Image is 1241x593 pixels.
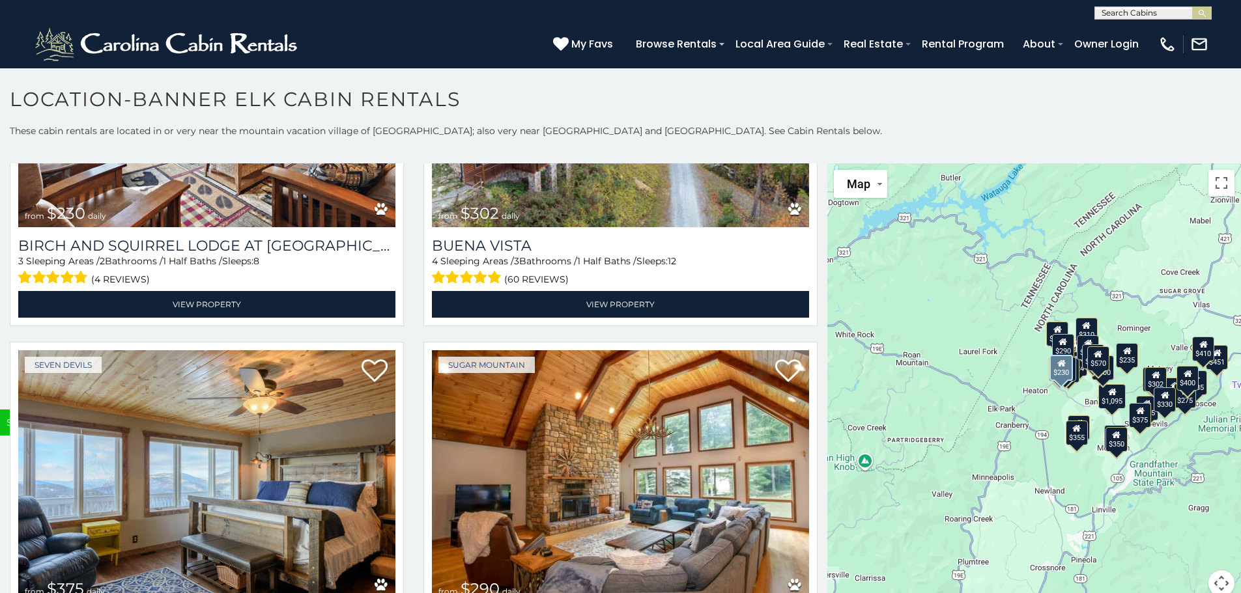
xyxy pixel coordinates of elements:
span: from [438,211,458,221]
div: Sleeping Areas / Bathrooms / Sleeps: [432,255,809,288]
span: daily [502,211,520,221]
div: $305 [1136,395,1158,420]
a: Birch and Squirrel Lodge at [GEOGRAPHIC_DATA] [18,237,395,255]
div: $460 [1083,344,1105,369]
span: (4 reviews) [91,271,150,288]
span: Map [847,177,870,191]
div: $350 [1105,427,1128,452]
a: Browse Rentals [629,33,723,55]
span: 2 [100,255,105,267]
div: $1,095 [1099,384,1126,409]
a: Local Area Guide [729,33,831,55]
div: $285 [1054,357,1076,381]
a: Add to favorites [775,358,801,385]
h3: Birch and Squirrel Lodge at Eagles Nest [18,237,395,255]
div: $300 [1092,355,1114,380]
img: White-1-2.png [33,25,303,64]
span: daily [88,211,106,221]
div: $225 [1068,415,1091,440]
a: Sugar Mountain [438,357,535,373]
div: Sleeping Areas / Bathrooms / Sleeps: [18,255,395,288]
div: $400 [1164,377,1186,402]
span: 3 [18,255,23,267]
a: Rental Program [915,33,1010,55]
div: $400 [1177,365,1199,390]
div: $485 [1185,370,1207,394]
div: $355 [1066,420,1088,445]
div: $302 [1145,366,1167,391]
div: $275 [1143,367,1165,392]
span: 4 [432,255,438,267]
a: Seven Devils [25,357,102,373]
span: 8 [253,255,259,267]
a: Add to favorites [362,358,388,385]
div: $275 [1175,383,1197,407]
img: phone-regular-white.png [1158,35,1177,53]
div: $535 [1077,335,1100,359]
a: Real Estate [837,33,909,55]
div: $720 [1047,321,1069,346]
div: $375 [1130,403,1152,428]
span: from [25,211,44,221]
a: About [1016,33,1062,55]
div: $330 [1154,387,1177,412]
span: My Favs [571,36,613,52]
span: $302 [461,204,499,223]
a: Buena Vista [432,237,809,255]
div: $250 [1057,358,1079,383]
div: $410 [1193,337,1215,361]
span: 3 [514,255,519,267]
a: My Favs [553,36,616,53]
div: $235 [1117,343,1139,368]
div: $451 [1206,344,1229,369]
div: $570 [1087,346,1109,370]
a: View Property [18,291,395,318]
span: 12 [668,255,676,267]
a: Owner Login [1068,33,1145,55]
div: $290 [1052,334,1074,359]
div: $424 [1065,352,1087,376]
span: 1 Half Baths / [163,255,222,267]
div: $305 [1049,357,1071,381]
button: Change map style [834,170,887,198]
button: Toggle fullscreen view [1208,170,1234,196]
div: $310 [1076,317,1098,342]
div: $290 [1105,424,1127,449]
a: View Property [432,291,809,318]
div: $230 [1050,354,1074,380]
img: mail-regular-white.png [1190,35,1208,53]
span: (60 reviews) [504,271,569,288]
span: $230 [47,204,85,223]
span: 1 Half Baths / [577,255,636,267]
